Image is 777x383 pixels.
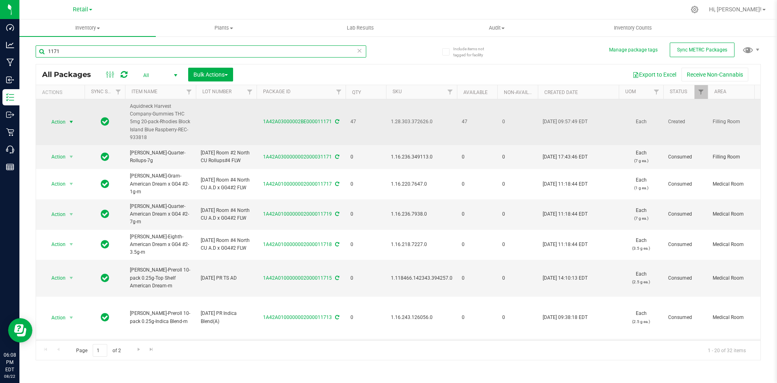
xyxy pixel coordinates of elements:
span: Medical Room [713,314,764,321]
span: [DATE] 09:38:18 EDT [543,314,588,321]
span: 1.118466.142343.394257.0 [391,274,452,282]
span: Sync from Compliance System [334,154,339,160]
span: select [66,209,76,220]
span: Filling Room [713,118,764,126]
span: select [66,151,76,163]
a: 1A42A03000002BE000011171 [263,119,332,124]
span: [DATE] PR Indica Blend(A) [201,310,252,325]
input: Search Package ID, Item Name, SKU, Lot or Part Number... [36,45,366,58]
span: Action [44,312,66,323]
span: [DATE] Room #4 North CU A.D x GG4#2 FLW [201,207,252,222]
span: [PERSON_NAME]-Gram-American Dream x GG4 #2-1g-m [130,172,191,196]
a: Go to the next page [133,344,144,355]
span: [DATE] Room #2 North CU Rollups#4 FLW [201,149,252,165]
span: Aquidneck Harvest Company-Gummies THC 5mg 20-pack-Rhodies Block Island Blue Raspberry-REC-933818 [130,103,191,141]
span: Each [624,176,658,192]
a: 1A42A0100000002000011719 [263,211,332,217]
span: 0 [350,210,381,218]
span: Consumed [668,314,703,321]
span: 0 [462,314,493,321]
span: [DATE] PR TS AD [201,274,252,282]
span: Sync from Compliance System [334,119,339,124]
span: [PERSON_NAME]-Preroll 10-pack 0.25g-Indica Blend-m [130,310,191,325]
span: Each [624,118,658,126]
span: Each [624,310,658,325]
inline-svg: Analytics [6,41,14,49]
span: 0 [350,180,381,188]
span: 0 [502,314,533,321]
a: Area [714,89,726,94]
span: Clear [357,45,362,56]
span: Consumed [668,241,703,248]
span: Hi, [PERSON_NAME]! [709,6,762,13]
span: In Sync [101,116,109,127]
p: 08/22 [4,373,16,379]
span: select [66,312,76,323]
a: 1A42A0300000002000031171 [263,154,332,160]
a: Qty [352,90,361,95]
span: [PERSON_NAME]-Preroll 10-pack 0.25g-Top Shelf American Dream-m [130,266,191,290]
a: Lab Results [292,19,429,36]
a: Available [463,90,488,95]
span: Plants [156,24,292,32]
span: [DATE] 14:10:13 EDT [543,274,588,282]
a: Item Name [132,89,157,94]
span: [DATE] 09:57:49 EDT [543,118,588,126]
span: Retail [73,6,88,13]
a: Filter [243,85,257,99]
span: Each [624,237,658,252]
a: Filter [444,85,457,99]
span: Action [44,178,66,190]
span: 1 - 20 of 32 items [701,344,752,356]
a: Package ID [263,89,291,94]
a: Filter [332,85,346,99]
span: 0 [350,153,381,161]
span: Sync from Compliance System [334,211,339,217]
a: 1A42A0100000002000011715 [263,275,332,281]
span: All Packages [42,70,99,79]
span: 0 [502,274,533,282]
a: Non-Available [504,90,540,95]
span: In Sync [101,208,109,220]
span: 0 [462,180,493,188]
span: In Sync [101,151,109,163]
span: [DATE] 11:18:44 EDT [543,241,588,248]
span: select [66,272,76,284]
span: Medical Room [713,274,764,282]
span: select [66,178,76,190]
span: [DATE] 11:18:44 EDT [543,180,588,188]
span: Filling Room [713,153,764,161]
span: 1.16.236.7938.0 [391,210,452,218]
span: 0 [502,241,533,248]
span: Consumed [668,153,703,161]
p: 06:08 PM EDT [4,351,16,373]
a: Inventory [19,19,156,36]
span: [PERSON_NAME]-Eighth-American Dream x GG4 #2-3.5g-m [130,233,191,257]
span: Sync from Compliance System [334,181,339,187]
inline-svg: Call Center [6,145,14,154]
span: Consumed [668,180,703,188]
span: 0 [350,274,381,282]
span: Audit [429,24,565,32]
a: Lot Number [202,89,231,94]
span: 1.28.303.372626.0 [391,118,452,126]
p: (3.5 g ea.) [624,244,658,252]
span: 0 [350,314,381,321]
a: Sync Status [91,89,122,94]
span: select [66,239,76,250]
span: Sync METRC Packages [677,47,727,53]
div: Actions [42,90,81,95]
span: Sync from Compliance System [334,275,339,281]
a: 1A42A0100000002000011718 [263,242,332,247]
span: 0 [502,153,533,161]
span: Each [624,270,658,286]
span: Include items not tagged for facility [453,46,494,58]
span: Action [44,116,66,128]
span: [DATE] 11:18:44 EDT [543,210,588,218]
span: In Sync [101,272,109,284]
span: Bulk Actions [193,71,228,78]
inline-svg: Retail [6,128,14,136]
span: Inventory Counts [603,24,663,32]
inline-svg: Dashboard [6,24,14,32]
a: Inventory Counts [565,19,701,36]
